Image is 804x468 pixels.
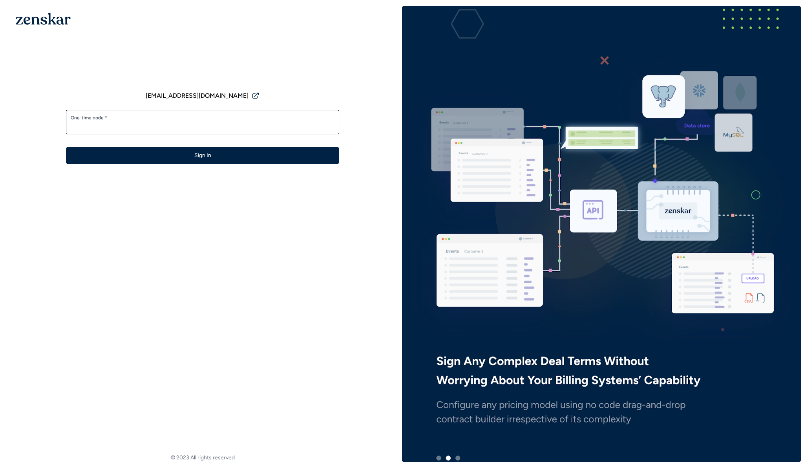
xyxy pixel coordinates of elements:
[71,115,334,121] label: One-time code *
[16,13,71,25] img: 1OGAJ2xQqyY4LXKgY66KYq0eOWRCkrZdAb3gUhuVAqdWPZE9SRJmCz+oDMSn4zDLXe31Ii730ItAGKgCKgCCgCikA4Av8PJUP...
[66,147,339,164] button: Sign In
[146,91,249,101] span: [EMAIL_ADDRESS][DOMAIN_NAME]
[3,454,402,462] footer: © 2023 All rights reserved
